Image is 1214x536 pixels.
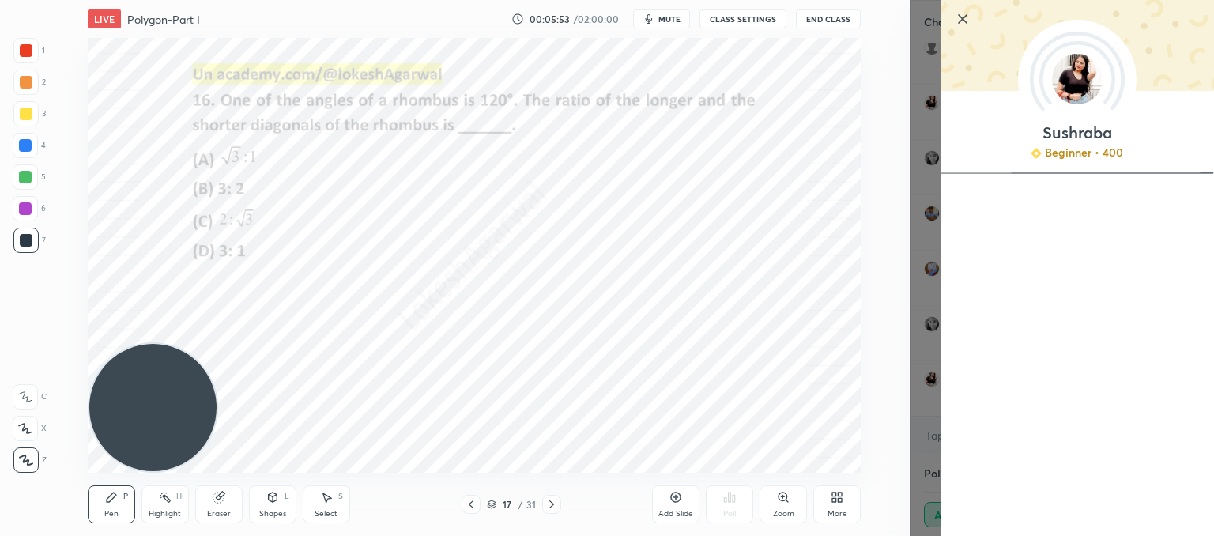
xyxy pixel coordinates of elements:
div: Pen [104,510,119,518]
div: Add Slide [658,510,693,518]
div: 6 [13,196,46,221]
div: S [338,493,343,500]
div: P [123,493,128,500]
div: Eraser [207,510,231,518]
button: mute [633,9,690,28]
div: Shapes [259,510,286,518]
button: CLASS SETTINGS [699,9,786,28]
h4: Polygon-Part I [127,12,200,27]
span: mute [658,13,681,25]
div: Select [315,510,337,518]
div: animation [941,160,1214,177]
div: 4 [13,133,46,158]
div: 1 [13,38,45,63]
p: Sushraba [1042,126,1112,139]
img: 1c2888356def45f8945833afdab8fa1f.jpg [1052,54,1103,104]
div: LIVE [88,9,121,28]
p: Beginner • 400 [1045,145,1123,160]
div: 31 [526,497,536,511]
button: End Class [796,9,861,28]
div: 3 [13,101,46,126]
div: / [518,500,523,509]
div: 17 [500,500,515,509]
div: Zoom [773,510,794,518]
div: 2 [13,70,46,95]
div: 7 [13,228,46,253]
div: Highlight [149,510,181,518]
div: C [13,384,47,410]
div: 5 [13,164,46,190]
img: Learner_Badge_beginner_1_8b307cf2a0.svg [1031,148,1042,159]
div: H [176,493,182,500]
div: X [13,416,47,441]
div: L [285,493,289,500]
div: Z [13,447,47,473]
div: More [828,510,847,518]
